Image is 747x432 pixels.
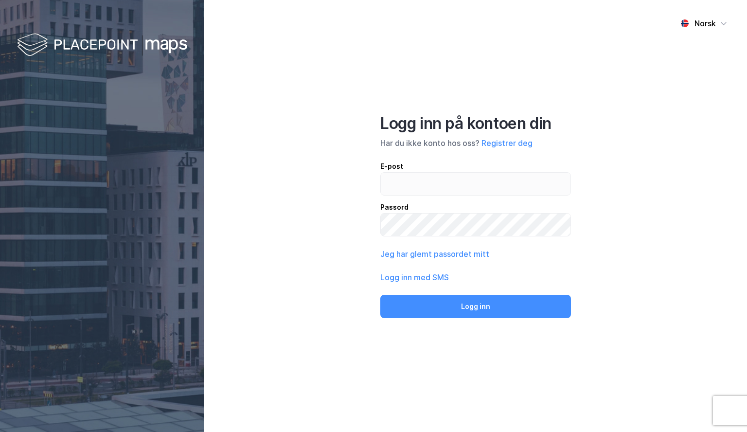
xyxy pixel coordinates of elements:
[380,201,571,213] div: Passord
[380,137,571,149] div: Har du ikke konto hos oss?
[698,385,747,432] iframe: Chat Widget
[380,271,449,283] button: Logg inn med SMS
[380,114,571,133] div: Logg inn på kontoen din
[380,295,571,318] button: Logg inn
[380,161,571,172] div: E-post
[380,248,489,260] button: Jeg har glemt passordet mitt
[481,137,533,149] button: Registrer deg
[17,31,187,60] img: logo-white.f07954bde2210d2a523dddb988cd2aa7.svg
[694,18,716,29] div: Norsk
